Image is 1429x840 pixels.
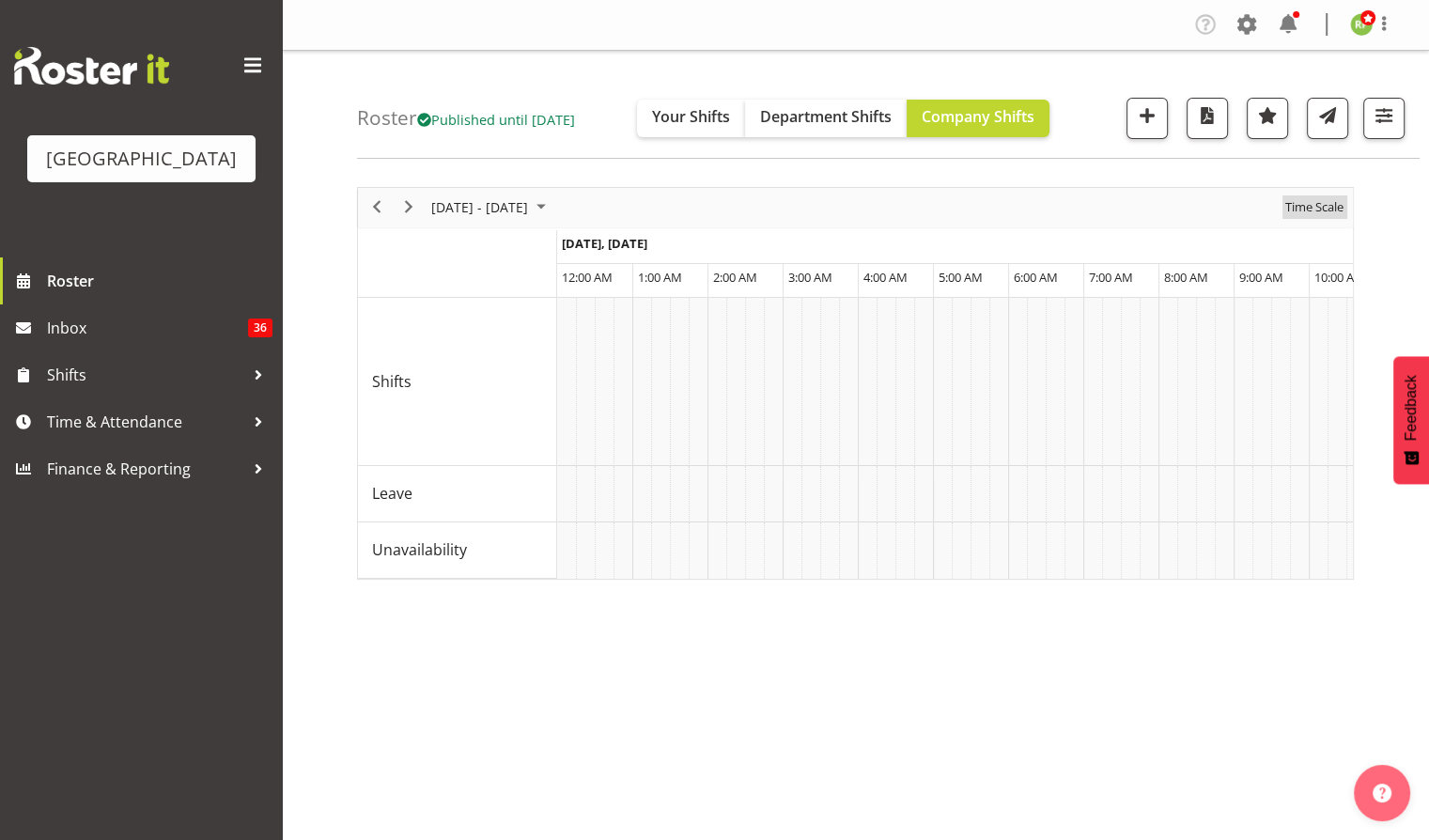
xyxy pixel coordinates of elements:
[922,106,1034,127] span: Company Shifts
[1350,13,1373,36] img: richard-freeman9074.jpg
[357,107,575,129] h4: Roster
[562,235,647,252] span: [DATE], [DATE]
[47,408,244,436] span: Time & Attendance
[1089,269,1133,286] span: 7:00 AM
[1247,98,1288,139] button: Highlight an important date within the roster.
[788,269,832,286] span: 3:00 AM
[652,106,730,127] span: Your Shifts
[1239,269,1283,286] span: 9:00 AM
[372,370,412,393] span: Shifts
[1314,269,1365,286] span: 10:00 AM
[365,195,390,219] button: Previous
[1363,98,1405,139] button: Filter Shifts
[1126,98,1168,139] button: Add a new shift
[1164,269,1208,286] span: 8:00 AM
[357,187,1354,580] div: Timeline Week of October 6, 2025
[425,188,557,227] div: October 06 - 12, 2025
[1373,784,1391,802] img: help-xxl-2.png
[745,100,907,137] button: Department Shifts
[1187,98,1228,139] button: Download a PDF of the roster according to the set date range.
[372,538,467,561] span: Unavailability
[638,269,682,286] span: 1:00 AM
[863,269,908,286] span: 4:00 AM
[47,267,272,295] span: Roster
[361,188,393,227] div: previous period
[1014,269,1058,286] span: 6:00 AM
[417,110,575,129] span: Published until [DATE]
[358,466,557,522] td: Leave resource
[562,269,613,286] span: 12:00 AM
[396,195,422,219] button: Next
[907,100,1049,137] button: Company Shifts
[358,298,557,466] td: Shifts resource
[760,106,892,127] span: Department Shifts
[637,100,745,137] button: Your Shifts
[1282,195,1347,219] button: Time Scale
[1283,195,1345,219] span: Time Scale
[47,314,248,342] span: Inbox
[47,361,244,389] span: Shifts
[47,455,244,483] span: Finance & Reporting
[429,195,530,219] span: [DATE] - [DATE]
[14,47,169,85] img: Rosterit website logo
[1403,375,1420,441] span: Feedback
[46,145,237,173] div: [GEOGRAPHIC_DATA]
[713,269,757,286] span: 2:00 AM
[1393,356,1429,484] button: Feedback - Show survey
[428,195,554,219] button: October 2025
[393,188,425,227] div: next period
[1307,98,1348,139] button: Send a list of all shifts for the selected filtered period to all rostered employees.
[358,522,557,579] td: Unavailability resource
[372,482,412,505] span: Leave
[939,269,983,286] span: 5:00 AM
[248,319,272,337] span: 36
